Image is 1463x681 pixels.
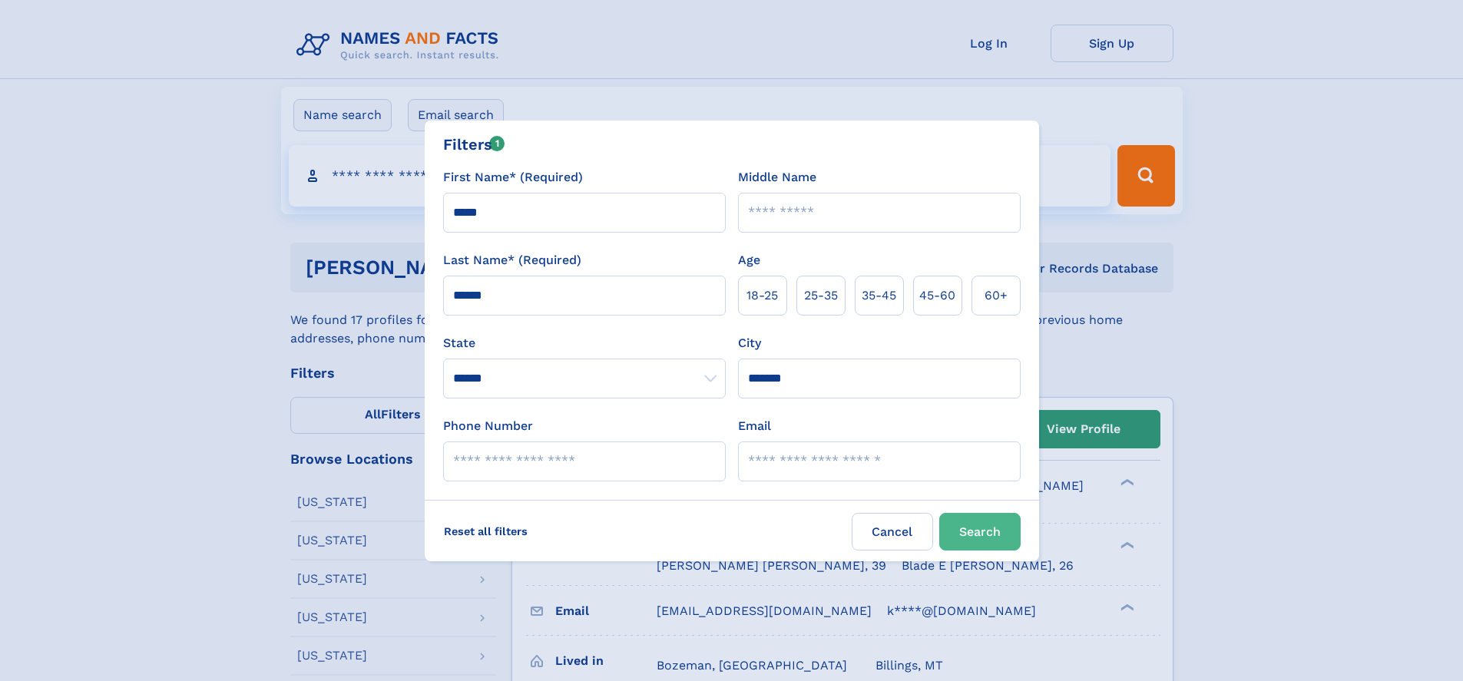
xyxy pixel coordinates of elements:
[443,168,583,187] label: First Name* (Required)
[985,286,1008,305] span: 60+
[738,251,760,269] label: Age
[443,133,505,156] div: Filters
[738,168,816,187] label: Middle Name
[804,286,838,305] span: 25‑35
[852,513,933,550] label: Cancel
[862,286,896,305] span: 35‑45
[939,513,1021,550] button: Search
[434,513,538,550] label: Reset all filters
[746,286,778,305] span: 18‑25
[443,251,581,269] label: Last Name* (Required)
[738,334,761,352] label: City
[919,286,955,305] span: 45‑60
[738,417,771,435] label: Email
[443,417,533,435] label: Phone Number
[443,334,726,352] label: State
